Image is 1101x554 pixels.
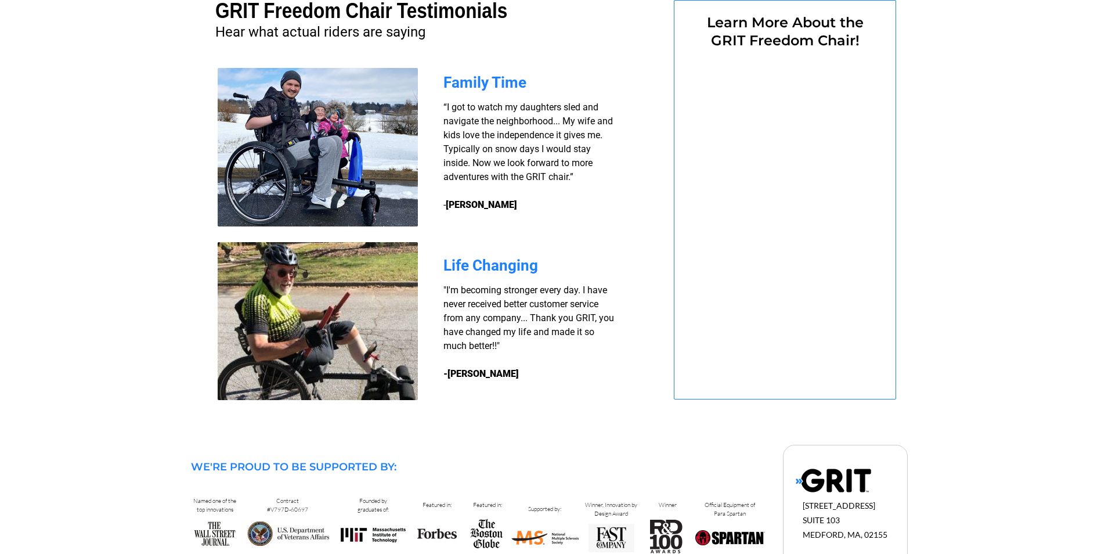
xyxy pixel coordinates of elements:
[707,14,864,49] span: Learn More About the GRIT Freedom Chair!
[694,56,876,369] iframe: Form 0
[443,74,526,91] span: Family Time
[803,530,887,539] span: MEDFORD, MA, 02155
[446,199,517,210] strong: [PERSON_NAME]
[215,24,425,40] span: Hear what actual riders are saying
[659,501,677,509] span: Winner
[267,497,308,513] span: Contract #V797D-60697
[358,497,389,513] span: Founded by graduates of:
[443,368,519,379] strong: -[PERSON_NAME]
[528,505,561,513] span: Supported by:
[191,461,396,473] span: WE'RE PROUD TO BE SUPPORTED BY:
[423,501,452,509] span: Featured in:
[443,102,613,210] span: “I got to watch my daughters sled and navigate the neighborhood... My wife and kids love the inde...
[473,501,502,509] span: Featured in:
[443,285,614,351] span: "I'm becoming stronger every day. I have never received better customer service from any company....
[705,501,755,517] span: Official Equipment of Para Spartan
[443,257,538,274] span: Life Changing
[193,497,236,513] span: Named one of the top innovations
[803,515,840,525] span: SUITE 103
[585,501,637,517] span: Winner, Innovation by Design Award
[803,501,875,510] span: [STREET_ADDRESS]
